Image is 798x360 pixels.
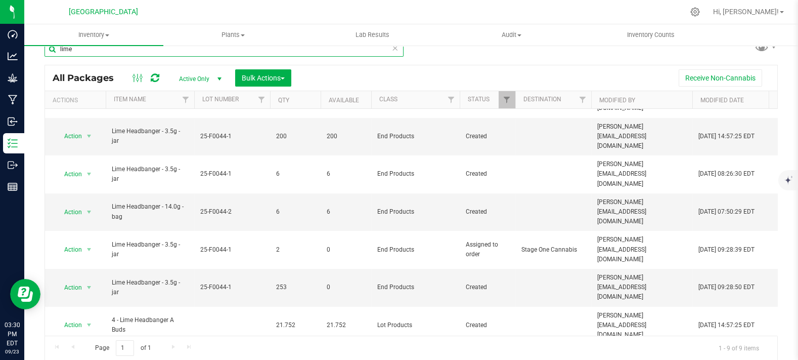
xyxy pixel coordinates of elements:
[83,318,96,332] span: select
[597,311,686,340] span: [PERSON_NAME][EMAIL_ADDRESS][DOMAIN_NAME]
[377,207,454,217] span: End Products
[114,96,146,103] a: Item Name
[276,132,315,141] span: 200
[83,281,96,295] span: select
[574,91,591,108] a: Filter
[278,97,289,104] a: Qty
[202,96,239,103] a: Lot Number
[442,30,581,39] span: Audit
[711,340,767,355] span: 1 - 9 of 9 items
[521,245,585,255] span: Stage One Cannabis
[700,97,744,104] a: Modified Date
[53,72,124,84] span: All Packages
[8,29,18,39] inline-svg: Dashboard
[327,321,365,330] span: 21.752
[597,159,686,189] span: [PERSON_NAME][EMAIL_ADDRESS][DOMAIN_NAME]
[342,30,403,39] span: Lab Results
[55,129,82,143] span: Action
[597,122,686,151] span: [PERSON_NAME][EMAIL_ADDRESS][DOMAIN_NAME]
[597,197,686,227] span: [PERSON_NAME][EMAIL_ADDRESS][DOMAIN_NAME]
[200,245,264,255] span: 25-F0044-1
[24,30,163,39] span: Inventory
[83,205,96,219] span: select
[377,132,454,141] span: End Products
[235,69,291,87] button: Bulk Actions
[83,129,96,143] span: select
[5,348,20,355] p: 09/23
[466,207,509,217] span: Created
[698,169,755,179] span: [DATE] 08:26:30 EDT
[327,245,365,255] span: 0
[55,205,82,219] span: Action
[276,245,315,255] span: 2
[276,169,315,179] span: 6
[276,321,315,330] span: 21.752
[86,340,159,356] span: Page of 1
[253,91,270,108] a: Filter
[276,283,315,292] span: 253
[466,321,509,330] span: Created
[597,235,686,264] span: [PERSON_NAME][EMAIL_ADDRESS][DOMAIN_NAME]
[698,283,755,292] span: [DATE] 09:28:50 EDT
[83,167,96,181] span: select
[55,318,82,332] span: Action
[466,169,509,179] span: Created
[5,321,20,348] p: 03:30 PM EDT
[8,73,18,83] inline-svg: Grow
[713,8,779,16] span: Hi, [PERSON_NAME]!
[164,30,302,39] span: Plants
[10,279,40,309] iframe: Resource center
[112,127,188,146] span: Lime Headbanger - 3.5g - jar
[391,42,398,55] span: Clear
[379,96,397,103] a: Class
[8,182,18,192] inline-svg: Reports
[599,97,635,104] a: Modified By
[276,207,315,217] span: 6
[200,169,264,179] span: 25-F0044-1
[112,165,188,184] span: Lime Headbanger - 3.5g - jar
[112,315,188,335] span: 4 - Lime Headbanger A Buds
[116,340,134,356] input: 1
[327,132,365,141] span: 200
[24,24,163,46] a: Inventory
[377,283,454,292] span: End Products
[200,207,264,217] span: 25-F0044-2
[523,96,561,103] a: Destination
[8,138,18,148] inline-svg: Inventory
[303,24,442,46] a: Lab Results
[112,240,188,259] span: Lime Headbanger - 3.5g - jar
[443,91,460,108] a: Filter
[83,243,96,257] span: select
[597,273,686,302] span: [PERSON_NAME][EMAIL_ADDRESS][DOMAIN_NAME]
[55,167,82,181] span: Action
[112,202,188,221] span: Lime Headbanger - 14.0g - bag
[377,245,454,255] span: End Products
[327,207,365,217] span: 6
[698,207,755,217] span: [DATE] 07:50:29 EDT
[55,281,82,295] span: Action
[112,278,188,297] span: Lime Headbanger - 3.5g - jar
[45,42,404,57] input: Search Package ID, Item Name, SKU, Lot or Part Number...
[499,91,515,108] a: Filter
[327,283,365,292] span: 0
[466,240,509,259] span: Assigned to order
[613,30,688,39] span: Inventory Counts
[8,95,18,105] inline-svg: Manufacturing
[200,283,264,292] span: 25-F0044-1
[329,97,359,104] a: Available
[69,8,138,16] span: [GEOGRAPHIC_DATA]
[8,160,18,170] inline-svg: Outbound
[242,74,285,82] span: Bulk Actions
[8,51,18,61] inline-svg: Analytics
[689,7,701,17] div: Manage settings
[163,24,302,46] a: Plants
[466,283,509,292] span: Created
[178,91,194,108] a: Filter
[468,96,490,103] a: Status
[698,321,755,330] span: [DATE] 14:57:25 EDT
[55,243,82,257] span: Action
[377,321,454,330] span: Lot Products
[698,132,755,141] span: [DATE] 14:57:25 EDT
[8,116,18,127] inline-svg: Inbound
[200,132,264,141] span: 25-F0044-1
